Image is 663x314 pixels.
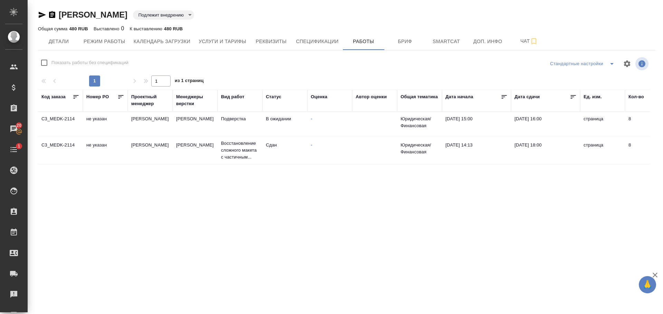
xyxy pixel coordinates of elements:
div: Кол-во [628,93,644,100]
span: Детали [42,37,75,46]
a: [PERSON_NAME] [59,10,127,19]
td: [PERSON_NAME] [128,112,173,136]
div: Оценка [311,93,327,100]
span: Календарь загрузки [134,37,191,46]
span: Режим работы [84,37,125,46]
div: Общая тематика [401,93,438,100]
p: Выставлено [94,26,121,31]
div: Проектный менеджер [131,93,169,107]
div: Дата сдачи [515,93,540,100]
p: Восстановление сложного макета с частичным... [221,140,259,161]
p: Подверстка [221,115,259,122]
td: [DATE] 14:13 [442,138,511,162]
a: - [311,142,312,148]
td: В ожидании [262,112,307,136]
a: 20 [2,120,26,138]
td: Юридическая/Финансовая [397,112,442,136]
p: Общая сумма [38,26,69,31]
span: Бриф [388,37,422,46]
td: страница [580,112,625,136]
span: Показать работы без спецификаций [51,59,128,66]
div: Код заказа [41,93,66,100]
span: Работы [347,37,380,46]
td: [DATE] 16:00 [511,112,580,136]
td: [PERSON_NAME] [173,138,218,162]
div: Дата начала [445,93,473,100]
span: Посмотреть информацию [635,57,650,70]
div: Ед. изм. [584,93,602,100]
p: К выставлению [130,26,164,31]
td: C3_MEDK-2114 [38,138,83,162]
td: [DATE] 18:00 [511,138,580,162]
div: Подлежит внедрению [133,10,194,20]
button: 🙏 [639,276,656,293]
td: Юридическая/Финансовая [397,138,442,162]
td: C3_MEDK-2114 [38,112,83,136]
div: split button [548,58,619,69]
span: Доп. инфо [471,37,505,46]
div: Автор оценки [356,93,387,100]
span: Настроить таблицу [619,55,635,72]
div: 0 [94,24,124,33]
span: Услуги и тарифы [199,37,246,46]
td: [DATE] 15:00 [442,112,511,136]
td: Сдан [262,138,307,162]
svg: Подписаться [530,37,538,45]
p: 480 RUB [164,26,183,31]
a: - [311,116,312,121]
span: Спецификации [296,37,338,46]
button: Скопировать ссылку [48,11,56,19]
span: 1 [13,143,24,150]
span: Smartcat [430,37,463,46]
div: Менеджеры верстки [176,93,214,107]
td: [PERSON_NAME] [173,112,218,136]
a: 1 [2,141,26,158]
div: Вид работ [221,93,244,100]
span: 20 [12,122,26,129]
p: 480 RUB [69,26,88,31]
span: 🙏 [642,277,653,292]
div: Статус [266,93,281,100]
span: Реквизиты [254,37,288,46]
td: не указан [83,138,128,162]
button: Скопировать ссылку для ЯМессенджера [38,11,46,19]
button: Подлежит внедрению [136,12,186,18]
td: не указан [83,112,128,136]
td: [PERSON_NAME] [128,138,173,162]
span: Чат [513,37,546,45]
td: страница [580,138,625,162]
span: из 1 страниц [175,77,204,87]
div: Номер PO [86,93,109,100]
